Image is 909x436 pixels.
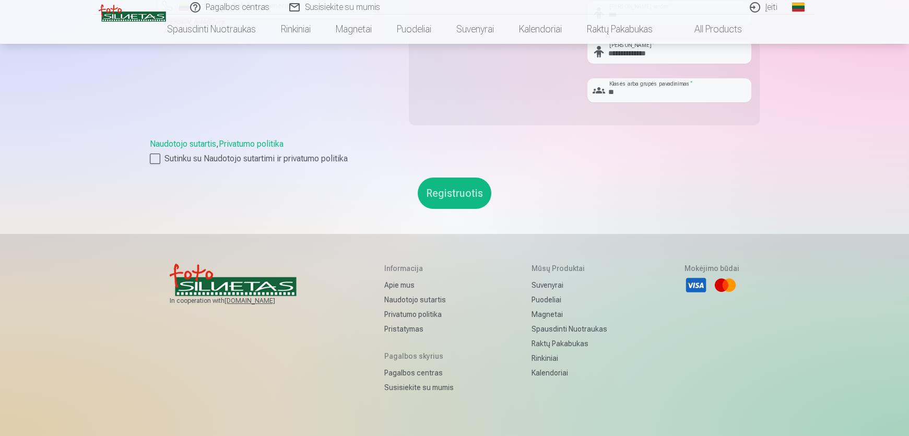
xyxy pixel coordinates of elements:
[150,138,760,165] div: ,
[444,15,506,44] a: Suvenyrai
[384,292,454,307] a: Naudotojo sutartis
[219,139,284,149] a: Privatumo politika
[384,15,444,44] a: Puodeliai
[150,139,216,149] a: Naudotojo sutartis
[268,15,323,44] a: Rinkiniai
[506,15,574,44] a: Kalendoriai
[384,307,454,322] a: Privatumo politika
[418,178,491,209] button: Registruotis
[574,15,665,44] a: Raktų pakabukas
[384,263,454,274] h5: Informacija
[384,278,454,292] a: Apie mus
[384,380,454,395] a: Susisiekite su mumis
[684,274,707,297] li: Visa
[532,336,607,351] a: Raktų pakabukas
[532,292,607,307] a: Puodeliai
[532,307,607,322] a: Magnetai
[384,322,454,336] a: Pristatymas
[384,351,454,361] h5: Pagalbos skyrius
[684,263,739,274] h5: Mokėjimo būdai
[384,366,454,380] a: Pagalbos centras
[150,152,760,165] label: Sutinku su Naudotojo sutartimi ir privatumo politika
[532,366,607,380] a: Kalendoriai
[225,297,300,305] a: [DOMAIN_NAME]
[714,274,737,297] li: Mastercard
[155,15,268,44] a: Spausdinti nuotraukas
[99,4,166,22] img: /v3
[532,263,607,274] h5: Mūsų produktai
[532,322,607,336] a: Spausdinti nuotraukas
[323,15,384,44] a: Magnetai
[532,278,607,292] a: Suvenyrai
[665,15,754,44] a: All products
[170,297,307,305] span: In cooperation with
[532,351,607,366] a: Rinkiniai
